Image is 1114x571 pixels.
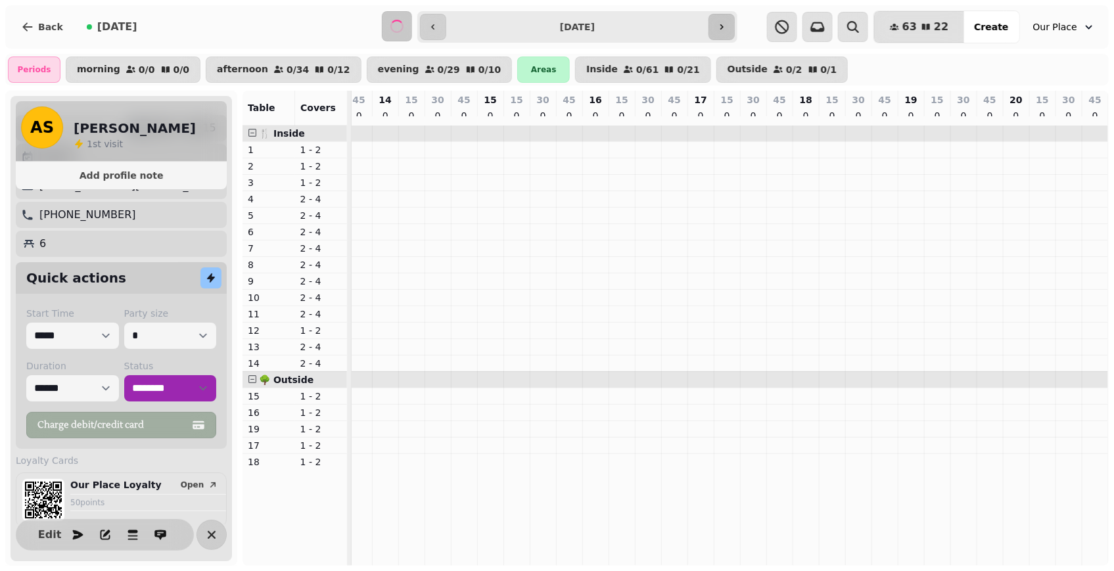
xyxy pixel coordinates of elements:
[259,375,313,385] span: 🌳 Outside
[484,93,496,106] p: 15
[1037,109,1048,122] p: 0
[590,109,601,122] p: 0
[259,128,305,139] span: 🍴 Inside
[97,22,137,32] span: [DATE]
[748,109,758,122] p: 0
[300,423,342,436] p: 1 - 2
[668,93,680,106] p: 45
[300,308,342,321] p: 2 - 4
[26,412,216,438] button: Charge debit/credit card
[37,421,189,430] span: Charge debit/credit card
[39,178,221,194] p: [EMAIL_ADDRESS][DOMAIN_NAME]
[963,11,1019,43] button: Create
[1011,109,1021,122] p: 0
[248,103,275,113] span: Table
[352,93,365,106] p: 45
[300,225,342,239] p: 2 - 4
[139,65,155,74] p: 0 / 0
[405,93,417,106] p: 15
[248,143,290,156] p: 1
[438,65,460,74] p: 0 / 29
[694,93,707,106] p: 17
[300,390,342,403] p: 1 - 2
[406,109,417,122] p: 0
[722,109,732,122] p: 0
[32,171,211,180] span: Add profile note
[510,93,522,106] p: 15
[669,109,680,122] p: 0
[77,64,120,75] p: morning
[716,57,848,83] button: Outside0/20/1
[300,324,342,337] p: 1 - 2
[300,406,342,419] p: 1 - 2
[70,497,226,508] p: 50 point s
[248,340,290,354] p: 13
[564,109,574,122] p: 0
[985,109,995,122] p: 0
[76,11,148,43] button: [DATE]
[380,109,390,122] p: 0
[26,359,119,373] label: Duration
[287,65,309,74] p: 0 / 34
[300,455,342,468] p: 1 - 2
[300,176,342,189] p: 1 - 2
[248,390,290,403] p: 15
[70,478,162,491] p: Our Place Loyalty
[87,139,93,149] span: 1
[511,109,522,122] p: 0
[1025,15,1103,39] button: Our Place
[248,439,290,452] p: 17
[786,65,802,74] p: 0 / 2
[248,423,290,436] p: 19
[175,478,223,491] button: Open
[432,109,443,122] p: 0
[1010,93,1022,106] p: 20
[300,258,342,271] p: 2 - 4
[615,93,628,106] p: 15
[378,64,419,75] p: evening
[747,93,759,106] p: 30
[30,120,54,135] span: AS
[538,109,548,122] p: 0
[983,93,996,106] p: 45
[248,258,290,271] p: 8
[906,109,916,122] p: 0
[248,209,290,222] p: 5
[457,93,470,106] p: 45
[248,225,290,239] p: 6
[641,93,654,106] p: 30
[1089,93,1102,106] p: 45
[827,109,837,122] p: 0
[181,481,204,489] span: Open
[206,57,361,83] button: afternoon0/340/12
[485,109,496,122] p: 0
[643,109,653,122] p: 0
[300,143,342,156] p: 1 - 2
[934,22,948,32] span: 22
[74,119,196,137] h2: [PERSON_NAME]
[42,529,58,539] span: Edit
[300,160,342,173] p: 1 - 2
[248,176,290,189] p: 3
[799,93,812,106] p: 18
[478,65,501,74] p: 0 / 10
[300,103,336,113] span: Covers
[26,269,126,287] h2: Quick actions
[26,307,119,320] label: Start Time
[1062,93,1075,106] p: 30
[720,93,733,106] p: 15
[327,65,350,74] p: 0 / 12
[38,22,63,32] span: Back
[677,65,699,74] p: 0 / 21
[66,57,200,83] button: morning0/00/0
[1090,109,1100,122] p: 0
[11,11,74,43] button: Back
[217,64,268,75] p: afternoon
[300,439,342,452] p: 1 - 2
[801,109,811,122] p: 0
[874,11,965,43] button: 6322
[616,109,627,122] p: 0
[636,65,659,74] p: 0 / 61
[825,93,838,106] p: 15
[517,57,570,83] div: Areas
